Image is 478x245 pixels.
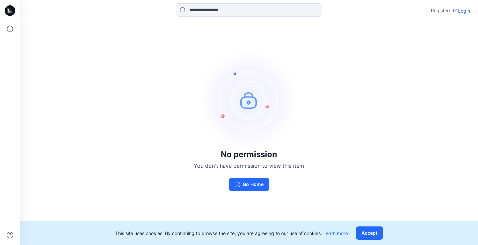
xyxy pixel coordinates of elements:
button: Go Home [229,178,269,191]
button: Accept [356,226,383,240]
h3: No permission [194,150,304,159]
p: You don't have permission to view this item [194,162,304,170]
p: This site uses cookies. By continuing to browse the site, you are agreeing to our use of cookies. [115,230,348,237]
img: no-perm.svg [199,50,299,150]
a: Learn more [323,230,348,236]
p: Registered? [431,7,457,15]
p: Login [458,7,470,14]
